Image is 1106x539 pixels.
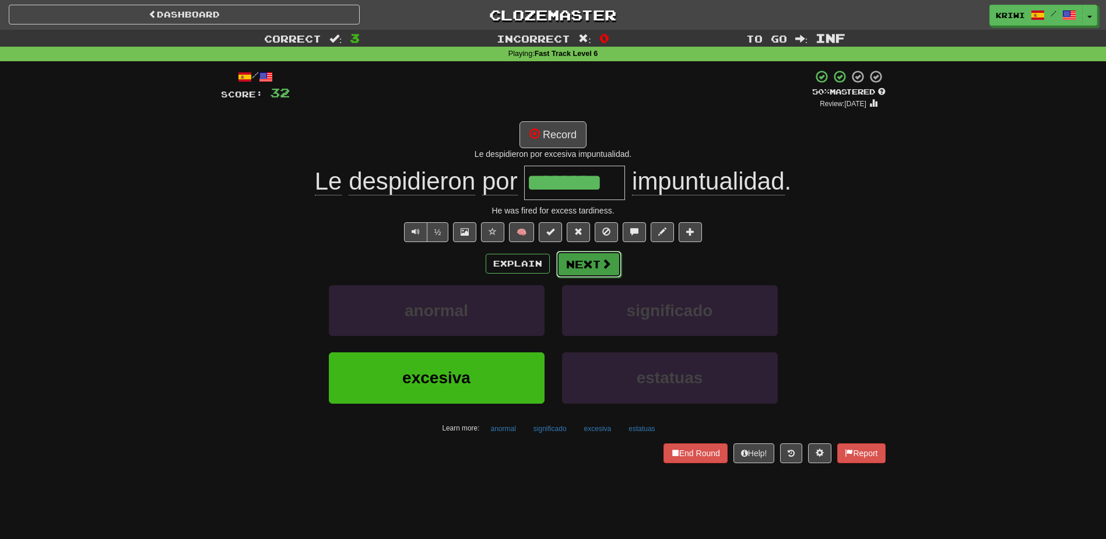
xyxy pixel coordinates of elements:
span: Score: [221,89,263,99]
small: Learn more: [442,424,479,432]
span: impuntualidad [632,167,785,195]
span: excesiva [402,369,471,387]
span: 32 [270,85,290,100]
span: despidieron [349,167,475,195]
span: 3 [350,31,360,45]
small: Review: [DATE] [820,100,866,108]
button: Play sentence audio (ctl+space) [404,222,427,242]
span: Incorrect [497,33,570,44]
strong: Fast Track Level 6 [535,50,598,58]
span: kriwi [996,10,1025,20]
a: Clozemaster [377,5,728,25]
span: significado [627,302,713,320]
button: ½ [427,222,449,242]
button: Set this sentence to 100% Mastered (alt+m) [539,222,562,242]
button: Favorite sentence (alt+f) [481,222,504,242]
span: : [329,34,342,44]
span: : [578,34,591,44]
span: Inf [816,31,845,45]
button: Add to collection (alt+a) [679,222,702,242]
span: anormal [405,302,468,320]
button: Discuss sentence (alt+u) [623,222,646,242]
a: Dashboard [9,5,360,24]
div: Le despidieron por excesiva impuntualidad. [221,148,886,160]
span: 50 % [812,87,830,96]
span: To go [746,33,787,44]
button: Round history (alt+y) [780,443,802,463]
button: Show image (alt+x) [453,222,476,242]
span: Le [315,167,342,195]
button: significado [527,420,573,437]
span: : [795,34,808,44]
button: estatuas [562,352,778,403]
button: End Round [663,443,728,463]
button: Ignore sentence (alt+i) [595,222,618,242]
button: Edit sentence (alt+d) [651,222,674,242]
div: He was fired for excess tardiness. [221,205,886,216]
span: por [482,167,518,195]
span: . [625,167,791,195]
button: Report [837,443,885,463]
span: / [1051,9,1056,17]
span: estatuas [637,369,703,387]
button: estatuas [622,420,661,437]
div: Mastered [812,87,886,97]
button: 🧠 [509,222,534,242]
button: significado [562,285,778,336]
button: anormal [484,420,522,437]
div: / [221,69,290,84]
button: Explain [486,254,550,274]
button: Help! [733,443,775,463]
a: kriwi / [989,5,1083,26]
button: Next [556,251,622,278]
div: Text-to-speech controls [402,222,449,242]
button: excesiva [329,352,545,403]
button: excesiva [578,420,618,437]
button: anormal [329,285,545,336]
span: 0 [599,31,609,45]
span: Correct [264,33,321,44]
button: Reset to 0% Mastered (alt+r) [567,222,590,242]
button: Record [519,121,587,148]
